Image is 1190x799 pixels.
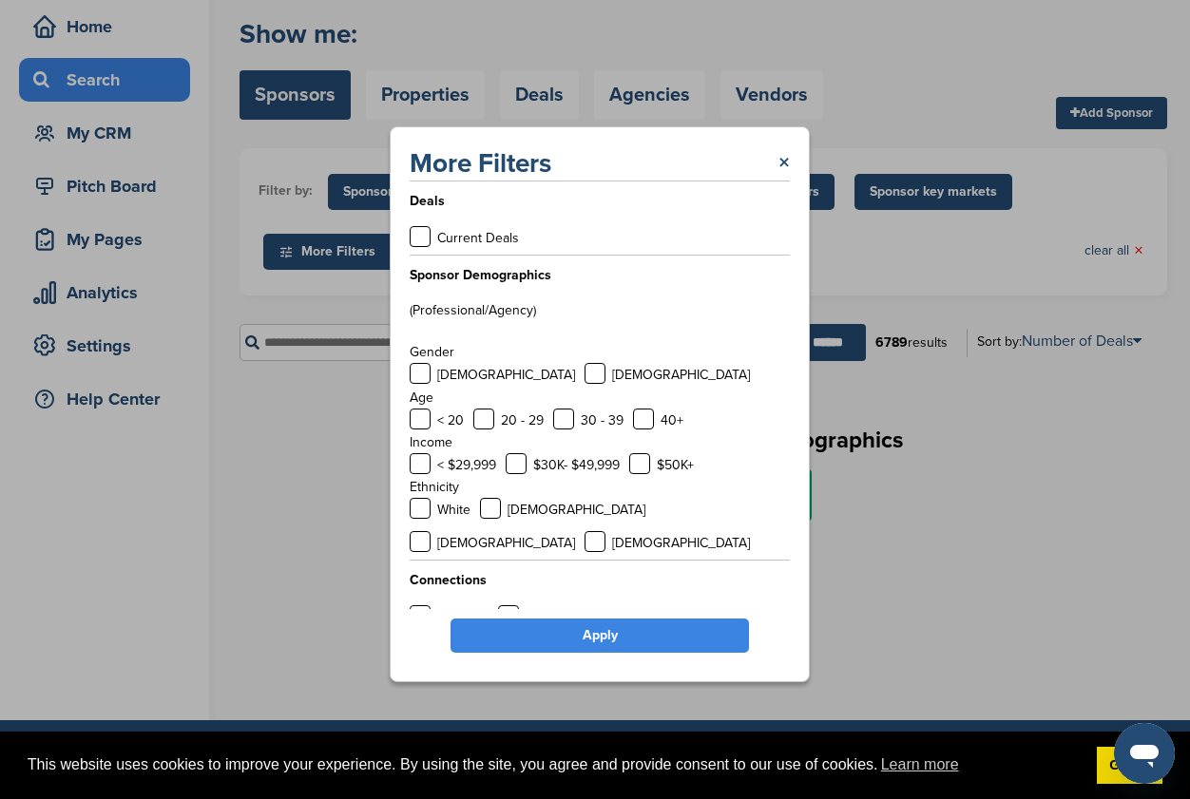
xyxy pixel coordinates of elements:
p: 40+ [661,409,683,432]
iframe: Button to launch messaging window [1114,723,1175,784]
a: dismiss cookie message [1097,747,1162,785]
p: 30 - 39 [581,409,624,432]
label: Ethnicity [410,479,459,495]
p: < 20 [437,409,464,432]
p: [DEMOGRAPHIC_DATA] [508,498,645,522]
p: $50K+ [657,453,694,477]
a: × [778,146,790,181]
p: < $29,999 [437,453,496,477]
label: Income [410,434,452,450]
b: Deals [410,193,445,209]
p: Contacts [437,605,489,629]
a: Apply [451,618,749,653]
p: [DEMOGRAPHIC_DATA] [437,531,575,555]
a: learn more about cookies [878,751,962,779]
span: This website uses cookies to improve your experience. By using the site, you agree and provide co... [28,751,1082,779]
p: Current Deals [437,226,519,250]
p: [DEMOGRAPHIC_DATA] [612,531,750,555]
label: Age [410,390,433,406]
div: More Filters [410,146,790,181]
label: Gender [410,344,454,360]
p: 20 - 29 [501,409,544,432]
p: Members [526,605,581,629]
p: White [437,498,470,522]
p: [DEMOGRAPHIC_DATA] [437,363,575,387]
b: Connections [410,572,487,588]
p: [DEMOGRAPHIC_DATA] [612,363,750,387]
b: Sponsor Demographics [410,267,551,283]
p: $30K- $49,999 [533,453,620,477]
label: (Professional/Agency) [410,302,536,318]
